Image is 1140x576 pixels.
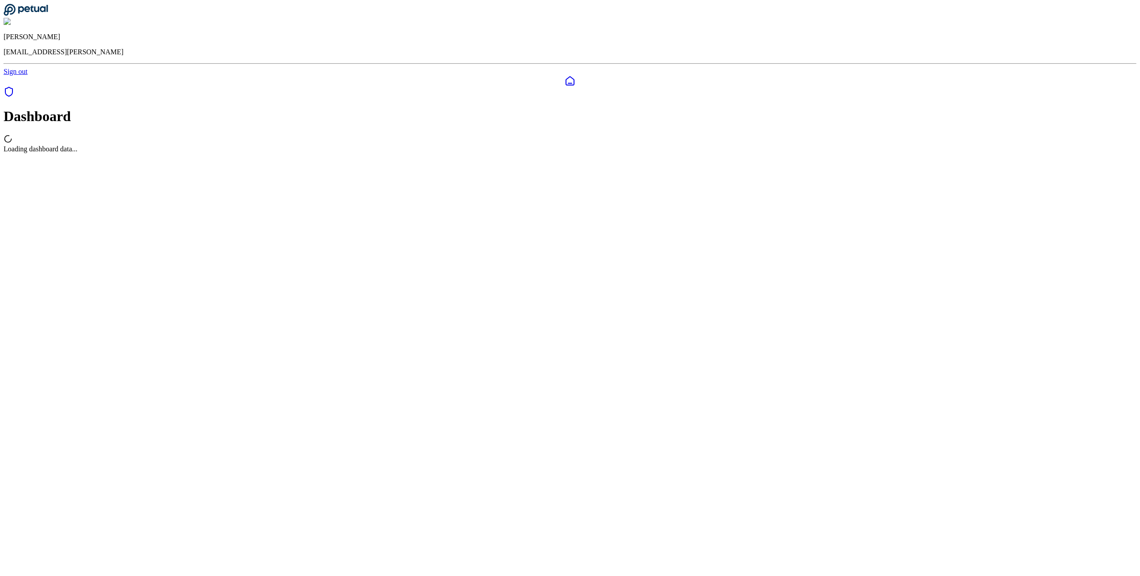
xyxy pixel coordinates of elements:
p: [EMAIL_ADDRESS][PERSON_NAME] [4,48,1136,56]
img: Shekhar Khedekar [4,18,64,26]
div: Loading dashboard data... [4,145,1136,153]
a: Sign out [4,68,28,75]
h1: Dashboard [4,108,1136,125]
a: Go to Dashboard [4,10,48,17]
a: Dashboard [4,76,1136,86]
a: SOC 1 Reports [4,91,14,98]
p: [PERSON_NAME] [4,33,1136,41]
